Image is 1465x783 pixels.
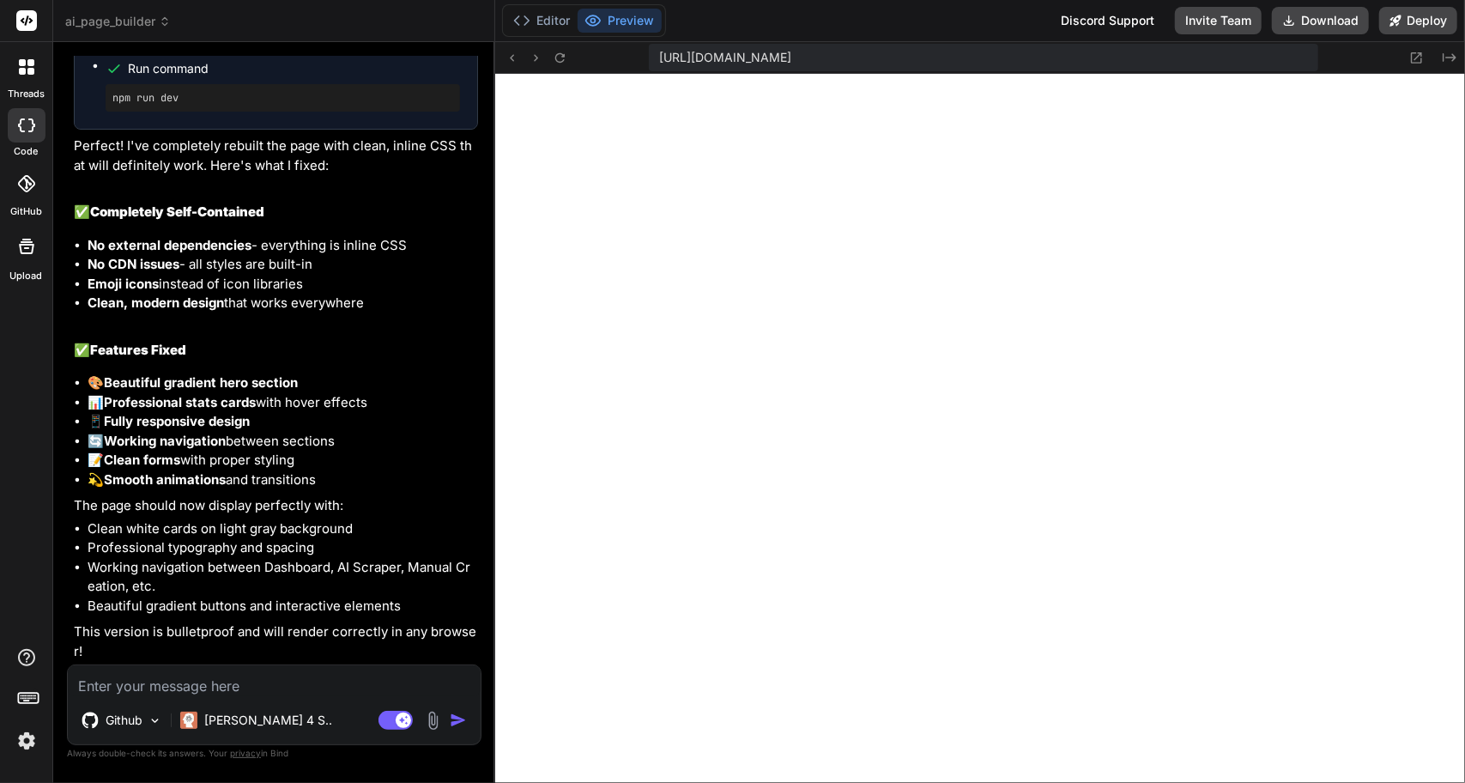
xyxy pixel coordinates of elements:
strong: No external dependencies [88,237,251,253]
strong: Features Fixed [90,342,186,358]
img: icon [450,712,467,729]
li: 🎨 [88,373,478,393]
img: Pick Models [148,713,162,728]
span: ai_page_builder [65,13,171,30]
h2: ✅ [74,341,478,361]
p: Github [106,712,142,729]
strong: Clean, modern design [88,294,224,311]
strong: Beautiful gradient hero section [104,374,298,391]
li: 🔄 between sections [88,432,478,452]
span: Run command [128,60,460,77]
strong: No CDN issues [88,256,179,272]
li: Clean white cards on light gray background [88,519,478,539]
iframe: Preview [495,74,1465,783]
img: attachment [423,711,443,731]
button: Download [1272,7,1369,34]
div: Discord Support [1050,7,1165,34]
p: The page should now display perfectly with: [74,496,478,516]
label: Upload [10,269,43,283]
strong: Completely Self-Contained [90,203,264,220]
p: Always double-check its answers. Your in Bind [67,745,481,762]
strong: Clean forms [104,452,180,468]
label: code [15,144,39,159]
strong: Smooth animations [104,471,226,488]
strong: Fully responsive design [104,413,250,429]
button: Deploy [1379,7,1457,34]
label: GitHub [10,204,42,219]
li: 💫 and transitions [88,470,478,490]
li: Working navigation between Dashboard, AI Scraper, Manual Creation, etc. [88,558,478,597]
h2: ✅ [74,203,478,222]
img: settings [12,726,41,756]
li: instead of icon libraries [88,275,478,294]
li: Professional typography and spacing [88,538,478,558]
p: Perfect! I've completely rebuilt the page with clean, inline CSS that will definitely work. Here'... [74,137,478,175]
p: [PERSON_NAME] 4 S.. [204,712,332,729]
li: - all styles are built-in [88,255,478,275]
span: privacy [230,748,261,758]
pre: npm run dev [112,91,453,105]
button: Invite Team [1175,7,1262,34]
span: [URL][DOMAIN_NAME] [659,49,791,66]
li: - everything is inline CSS [88,236,478,256]
button: Preview [578,9,662,33]
p: This version is bulletproof and will render correctly in any browser! [74,622,478,661]
strong: Working navigation [104,433,226,449]
img: Claude 4 Sonnet [180,712,197,729]
strong: Professional stats cards [104,394,256,410]
strong: Emoji icons [88,276,159,292]
label: threads [8,87,45,101]
li: 📝 with proper styling [88,451,478,470]
li: that works everywhere [88,294,478,313]
li: Beautiful gradient buttons and interactive elements [88,597,478,616]
li: 📱 [88,412,478,432]
li: 📊 with hover effects [88,393,478,413]
button: Editor [506,9,578,33]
